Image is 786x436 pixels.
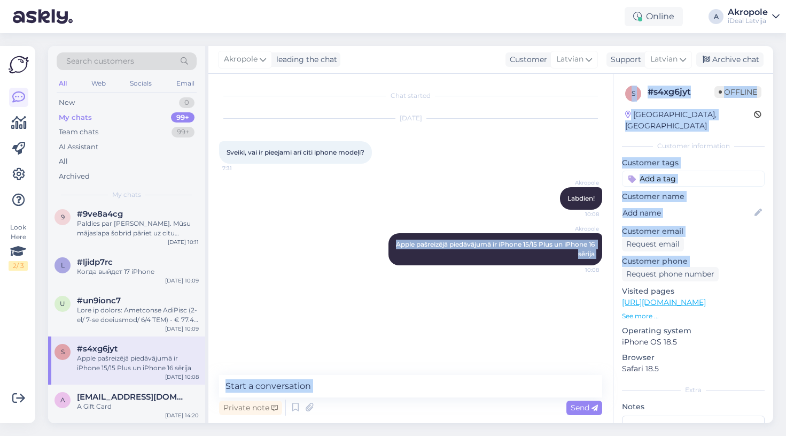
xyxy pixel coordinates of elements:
p: Customer tags [622,157,765,169]
div: [DATE] 10:11 [168,238,199,246]
span: #s4xg6jyt [77,344,118,354]
div: Когда выйдет 17 iPhone [77,267,199,277]
span: #un9ionc7 [77,296,121,305]
div: [DATE] [219,113,602,123]
span: Sveiki, vai ir pieejami arī citi iphone modeļi? [227,148,364,156]
span: My chats [112,190,141,200]
div: All [57,77,69,90]
div: AI Assistant [59,142,98,152]
div: Paldies par [PERSON_NAME]. Mūsu mājaslapa šobrīd pāriet uz citu struktūru un uzlabojas, IT nodaļa... [77,219,199,238]
p: Notes [622,401,765,412]
span: Send [571,403,598,412]
div: Chat started [219,91,602,101]
a: AkropoleiDeal Latvija [728,8,780,25]
span: Akropole [559,225,599,233]
div: Akropole [728,8,768,17]
span: aleksandr1967.13@inbox.lv [77,392,188,402]
p: Browser [622,352,765,363]
span: Akropole [224,53,258,65]
div: Support [606,54,641,65]
p: Operating system [622,325,765,336]
span: 10:08 [559,210,599,218]
span: s [632,89,635,97]
span: u [60,300,65,308]
div: Socials [128,77,154,90]
span: Labdien! [567,194,595,202]
span: l [61,261,65,269]
p: Visited pages [622,286,765,297]
div: 0 [179,97,194,108]
div: [DATE] 10:08 [165,373,199,381]
span: a [60,396,65,404]
div: A [709,9,723,24]
p: See more ... [622,311,765,321]
div: Request phone number [622,267,719,281]
div: 99+ [171,112,194,123]
span: s [61,348,65,356]
span: 10:08 [559,266,599,274]
p: Customer name [622,191,765,202]
span: Latvian [556,53,583,65]
div: Web [89,77,108,90]
span: #ljidp7rc [77,257,113,267]
span: #9ve8a4cg [77,209,123,219]
span: Search customers [66,56,134,67]
div: 99+ [172,127,194,137]
div: Lore ip dolors: Ametconse AdiPisc (2-el/ 7-se doeiusmod/ 6/4 TEM) - € 77.42 Incididun UtlAbor Etd... [77,305,199,325]
div: iDeal Latvija [728,17,768,25]
span: Apple pašreizējā piedāvājumā ir iPhone 15/15 Plus un iPhone 16 sērija [396,240,596,258]
span: 9 [61,213,65,221]
p: Customer email [622,226,765,237]
a: [URL][DOMAIN_NAME] [622,297,706,307]
div: [DATE] 10:09 [165,277,199,285]
img: Askly Logo [9,55,29,75]
div: Archived [59,171,90,182]
p: iPhone OS 18.5 [622,336,765,348]
div: Archive chat [696,52,764,67]
div: [DATE] 10:09 [165,325,199,333]
div: Private note [219,401,282,415]
div: Customer information [622,141,765,151]
div: Online [625,7,683,26]
div: 2 / 3 [9,261,28,271]
div: Customer [505,54,547,65]
p: Customer phone [622,256,765,267]
span: Latvian [650,53,678,65]
div: # s4xg6jyt [648,86,714,98]
div: Look Here [9,223,28,271]
div: leading the chat [272,54,337,65]
div: Team chats [59,127,98,137]
div: А Gift Card [77,402,199,411]
input: Add a tag [622,171,765,187]
div: [GEOGRAPHIC_DATA], [GEOGRAPHIC_DATA] [625,109,754,132]
div: Request email [622,237,684,251]
span: 7:31 [222,164,262,172]
div: Apple pašreizējā piedāvājumā ir iPhone 15/15 Plus un iPhone 16 sērija [77,354,199,373]
div: All [59,156,68,167]
div: My chats [59,112,92,123]
span: Akropole [559,179,599,187]
div: Extra [622,385,765,395]
input: Add name [622,207,752,219]
div: Email [174,77,197,90]
p: Safari 18.5 [622,363,765,374]
div: [DATE] 14:20 [165,411,199,419]
span: Offline [714,86,761,98]
div: New [59,97,75,108]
